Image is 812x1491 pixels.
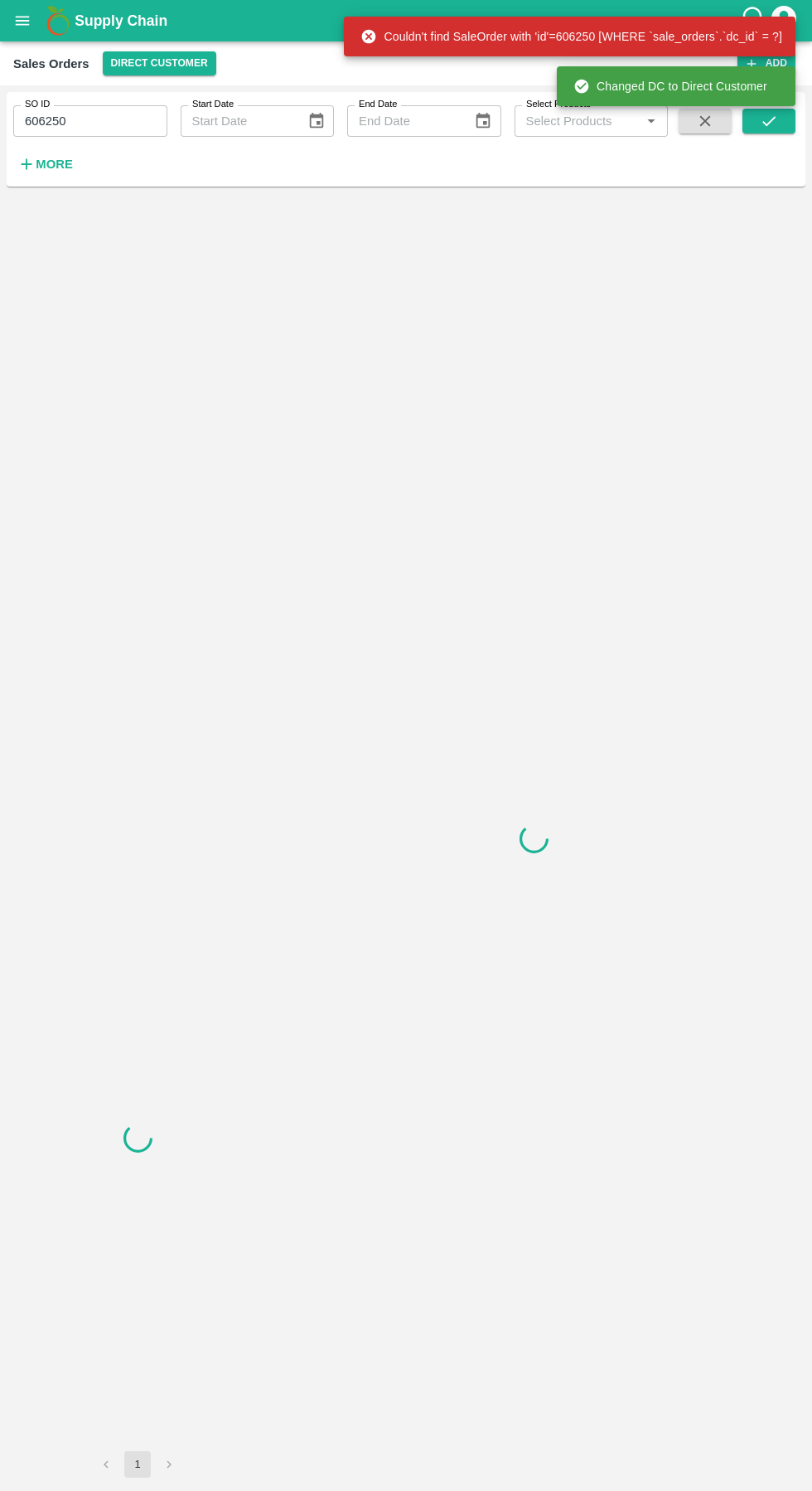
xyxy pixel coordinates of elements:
[36,158,73,171] strong: More
[103,51,216,75] button: Select DC
[124,1451,151,1478] button: page 1
[13,150,77,178] button: More
[467,105,499,137] button: Choose date
[740,6,769,36] div: customer-support
[75,9,740,32] a: Supply Chain
[359,98,397,111] label: End Date
[181,105,294,137] input: Start Date
[90,1451,185,1478] nav: pagination navigation
[640,110,662,132] button: Open
[526,98,591,111] label: Select Products
[13,105,167,137] input: Enter SO ID
[520,110,636,132] input: Select Products
[3,2,41,40] button: open drawer
[75,12,167,29] b: Supply Chain
[769,3,799,38] div: account of current user
[301,105,332,137] button: Choose date
[573,71,767,101] div: Changed DC to Direct Customer
[41,4,75,37] img: logo
[25,98,50,111] label: SO ID
[360,22,782,51] div: Couldn't find SaleOrder with 'id'=606250 [WHERE `sale_orders`.`dc_id` = ?]
[13,53,89,75] div: Sales Orders
[347,105,461,137] input: End Date
[192,98,234,111] label: Start Date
